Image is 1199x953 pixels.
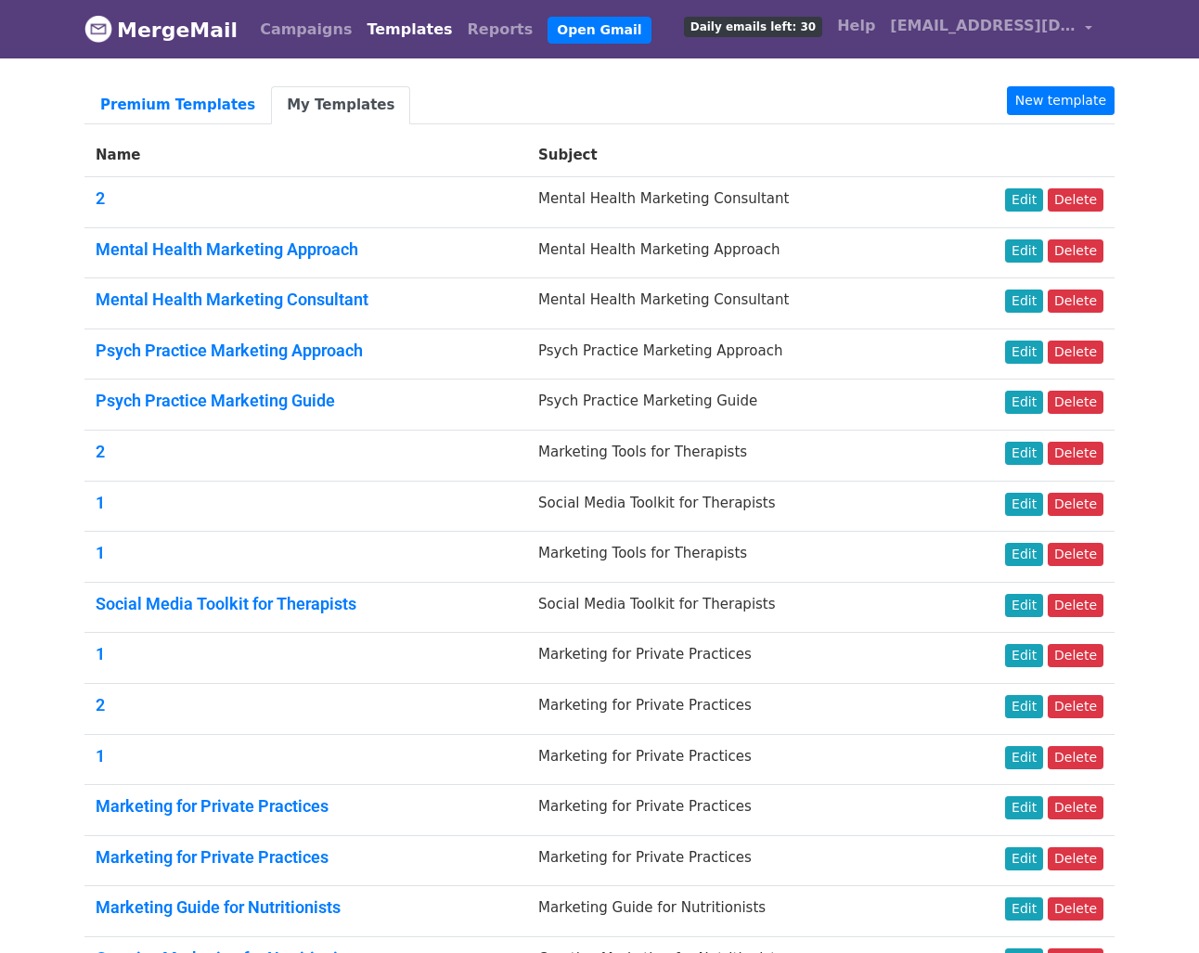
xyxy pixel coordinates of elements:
[677,7,830,45] a: Daily emails left: 30
[527,582,939,633] td: Social Media Toolkit for Therapists
[1005,442,1043,465] a: Edit
[96,239,358,259] a: Mental Health Marketing Approach
[527,177,939,228] td: Mental Health Marketing Consultant
[527,683,939,734] td: Marketing for Private Practices
[1005,290,1043,313] a: Edit
[527,886,939,937] td: Marketing Guide for Nutritionists
[527,227,939,278] td: Mental Health Marketing Approach
[527,481,939,532] td: Social Media Toolkit for Therapists
[1048,442,1103,465] a: Delete
[527,633,939,684] td: Marketing for Private Practices
[527,835,939,886] td: Marketing for Private Practices
[96,188,105,208] a: 2
[460,11,541,48] a: Reports
[1005,188,1043,212] a: Edit
[890,15,1076,37] span: [EMAIL_ADDRESS][DOMAIN_NAME]
[1048,695,1103,718] a: Delete
[1048,543,1103,566] a: Delete
[1005,493,1043,516] a: Edit
[1048,188,1103,212] a: Delete
[527,430,939,481] td: Marketing Tools for Therapists
[1007,86,1115,115] a: New template
[1005,594,1043,617] a: Edit
[252,11,359,48] a: Campaigns
[1048,493,1103,516] a: Delete
[527,734,939,785] td: Marketing for Private Practices
[1048,644,1103,667] a: Delete
[96,847,329,867] a: Marketing for Private Practices
[1048,239,1103,263] a: Delete
[527,278,939,329] td: Mental Health Marketing Consultant
[96,796,329,816] a: Marketing for Private Practices
[527,134,939,177] th: Subject
[1005,391,1043,414] a: Edit
[1005,543,1043,566] a: Edit
[96,341,363,360] a: Psych Practice Marketing Approach
[830,7,883,45] a: Help
[96,543,105,562] a: 1
[527,380,939,431] td: Psych Practice Marketing Guide
[84,86,271,124] a: Premium Templates
[684,17,822,37] span: Daily emails left: 30
[1005,897,1043,921] a: Edit
[359,11,459,48] a: Templates
[96,493,105,512] a: 1
[548,17,651,44] a: Open Gmail
[96,695,105,715] a: 2
[271,86,410,124] a: My Templates
[1005,746,1043,769] a: Edit
[96,897,341,917] a: Marketing Guide for Nutritionists
[1048,746,1103,769] a: Delete
[1048,594,1103,617] a: Delete
[84,134,527,177] th: Name
[527,785,939,836] td: Marketing for Private Practices
[96,442,105,461] a: 2
[1048,290,1103,313] a: Delete
[1005,239,1043,263] a: Edit
[1005,695,1043,718] a: Edit
[1048,391,1103,414] a: Delete
[1005,847,1043,870] a: Edit
[1048,847,1103,870] a: Delete
[527,328,939,380] td: Psych Practice Marketing Approach
[1005,341,1043,364] a: Edit
[1005,644,1043,667] a: Edit
[84,10,238,49] a: MergeMail
[96,290,368,309] a: Mental Health Marketing Consultant
[1005,796,1043,819] a: Edit
[1048,341,1103,364] a: Delete
[883,7,1100,51] a: [EMAIL_ADDRESS][DOMAIN_NAME]
[1048,796,1103,819] a: Delete
[96,594,356,613] a: Social Media Toolkit for Therapists
[96,644,105,663] a: 1
[84,15,112,43] img: MergeMail logo
[96,391,335,410] a: Psych Practice Marketing Guide
[1048,897,1103,921] a: Delete
[96,746,105,766] a: 1
[527,532,939,583] td: Marketing Tools for Therapists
